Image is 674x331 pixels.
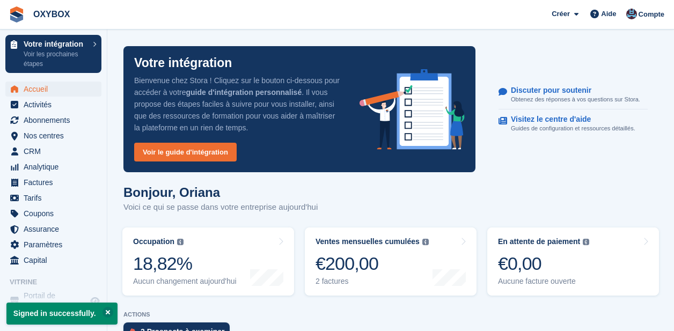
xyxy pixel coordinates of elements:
a: menu [5,128,101,143]
h1: Bonjour, Oriana [123,185,318,200]
a: menu [5,113,101,128]
a: En attente de paiement €0,00 Aucune facture ouverte [487,227,659,296]
p: Guides de configuration et ressources détaillés. [511,124,635,133]
a: Visitez le centre d'aide Guides de configuration et ressources détaillés. [499,109,648,138]
div: Occupation [133,237,174,246]
span: CRM [24,144,88,159]
p: ACTIONS [123,311,658,318]
span: Abonnements [24,113,88,128]
p: Discuter pour soutenir [511,86,632,95]
a: Boutique d'aperçu [89,295,101,307]
a: menu [5,175,101,190]
p: Votre intégration [134,57,232,69]
a: Discuter pour soutenir Obtenez des réponses à vos questions sur Stora. [499,80,648,110]
span: Portail de réservation [24,290,88,312]
p: Voir les prochaines étapes [24,49,87,69]
a: menu [5,237,101,252]
span: Factures [24,175,88,190]
div: 18,82% [133,253,237,275]
div: En attente de paiement [498,237,580,246]
img: icon-info-grey-7440780725fd019a000dd9b08b2336e03edf1995a4989e88bcd33f0948082b44.svg [422,239,429,245]
a: menu [5,190,101,205]
a: menu [5,97,101,112]
a: Ventes mensuelles cumulées €200,00 2 factures [305,227,477,296]
span: Coupons [24,206,88,221]
a: menu [5,82,101,97]
div: €200,00 [316,253,429,275]
span: Vitrine [10,277,107,288]
img: icon-info-grey-7440780725fd019a000dd9b08b2336e03edf1995a4989e88bcd33f0948082b44.svg [583,239,589,245]
a: Votre intégration Voir les prochaines étapes [5,35,101,73]
a: menu [5,222,101,237]
a: menu [5,144,101,159]
strong: guide d'intégration personnalisé [186,88,302,97]
a: menu [5,206,101,221]
span: Compte [639,9,664,20]
span: Aide [601,9,616,19]
p: Voici ce qui se passe dans votre entreprise aujourd'hui [123,201,318,214]
img: icon-info-grey-7440780725fd019a000dd9b08b2336e03edf1995a4989e88bcd33f0948082b44.svg [177,239,184,245]
div: Aucun changement aujourd'hui [133,277,237,286]
div: Aucune facture ouverte [498,277,589,286]
img: Oriana Devaux [626,9,637,19]
a: menu [5,290,101,312]
a: menu [5,159,101,174]
p: Obtenez des réponses à vos questions sur Stora. [511,95,640,104]
a: OXYBOX [29,5,74,23]
span: Analytique [24,159,88,174]
span: Tarifs [24,190,88,205]
div: Ventes mensuelles cumulées [316,237,420,246]
p: Visitez le centre d'aide [511,115,627,124]
span: Accueil [24,82,88,97]
div: €0,00 [498,253,589,275]
p: Signed in successfully. [6,303,118,325]
span: Assurance [24,222,88,237]
span: Paramètres [24,237,88,252]
span: Capital [24,253,88,268]
span: Créer [552,9,570,19]
img: stora-icon-8386f47178a22dfd0bd8f6a31ec36ba5ce8667c1dd55bd0f319d3a0aa187defe.svg [9,6,25,23]
img: onboarding-info-6c161a55d2c0e0a8cae90662b2fe09162a5109e8cc188191df67fb4f79e88e88.svg [360,69,465,150]
div: 2 factures [316,277,429,286]
a: menu [5,253,101,268]
p: Votre intégration [24,40,87,48]
p: Bienvenue chez Stora ! Cliquez sur le bouton ci-dessous pour accéder à votre . Il vous propose de... [134,75,342,134]
span: Activités [24,97,88,112]
a: Occupation 18,82% Aucun changement aujourd'hui [122,227,294,296]
span: Nos centres [24,128,88,143]
a: Voir le guide d'intégration [134,143,237,161]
